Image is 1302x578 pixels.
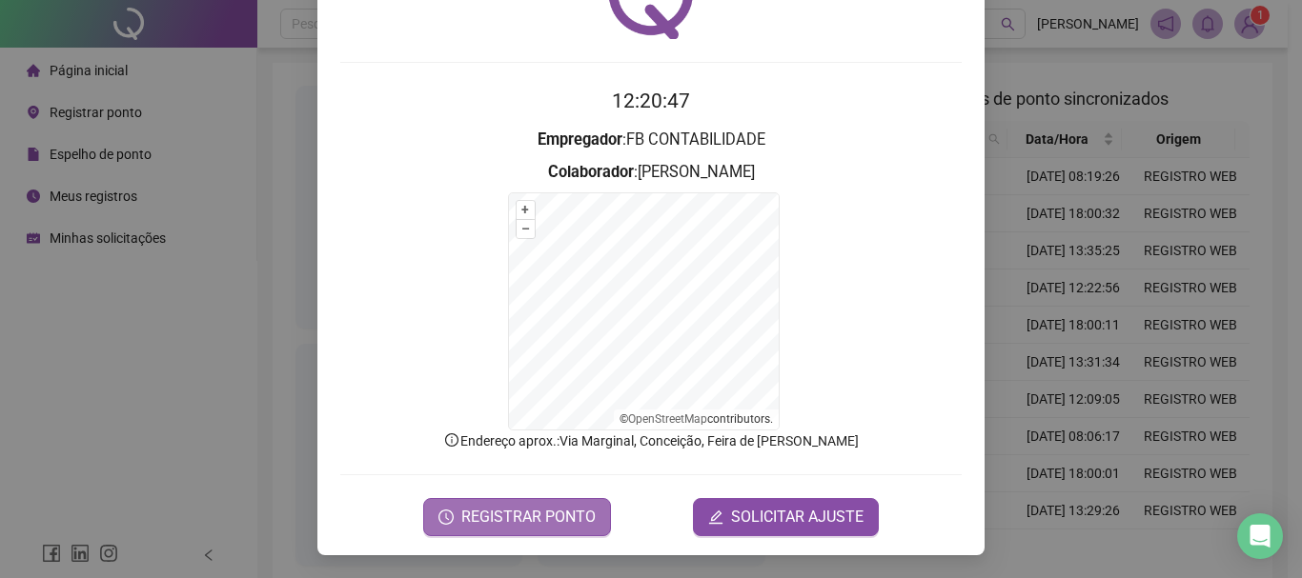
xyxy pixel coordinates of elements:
[517,220,535,238] button: –
[731,506,864,528] span: SOLICITAR AJUSTE
[517,201,535,219] button: +
[612,90,690,112] time: 12:20:47
[340,430,962,451] p: Endereço aprox. : Via Marginal, Conceição, Feira de [PERSON_NAME]
[340,160,962,185] h3: : [PERSON_NAME]
[693,498,879,536] button: editSOLICITAR AJUSTE
[538,130,622,149] strong: Empregador
[708,509,723,525] span: edit
[548,163,634,181] strong: Colaborador
[461,506,596,528] span: REGISTRAR PONTO
[340,128,962,152] h3: : FB CONTABILIDADE
[1237,513,1283,559] div: Open Intercom Messenger
[438,509,454,525] span: clock-circle
[620,412,773,426] li: © contributors.
[443,431,460,448] span: info-circle
[628,412,707,426] a: OpenStreetMap
[423,498,611,536] button: REGISTRAR PONTO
